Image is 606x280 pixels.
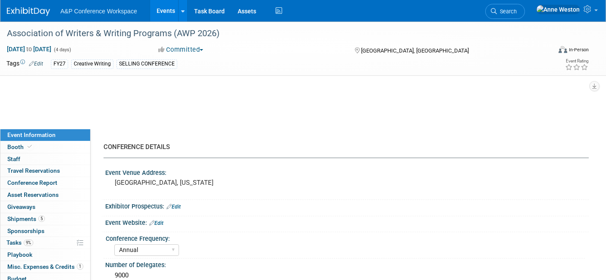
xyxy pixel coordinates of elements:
[7,215,45,222] span: Shipments
[0,177,90,189] a: Conference Report
[155,45,207,54] button: Committed
[7,156,20,162] span: Staff
[502,45,589,58] div: Event Format
[7,7,50,16] img: ExhibitDay
[361,47,469,54] span: [GEOGRAPHIC_DATA], [GEOGRAPHIC_DATA]
[6,59,43,69] td: Tags
[497,8,517,15] span: Search
[0,189,90,201] a: Asset Reservations
[105,200,589,211] div: Exhibitor Prospectus:
[166,204,181,210] a: Edit
[536,5,580,14] img: Anne Weston
[0,201,90,213] a: Giveaways
[7,131,56,138] span: Event Information
[53,47,71,53] span: (4 days)
[0,213,90,225] a: Shipments5
[7,191,59,198] span: Asset Reservations
[115,179,297,187] pre: [GEOGRAPHIC_DATA], [US_STATE]
[0,153,90,165] a: Staff
[485,4,525,19] a: Search
[6,239,33,246] span: Tasks
[0,249,90,261] a: Playbook
[0,261,90,273] a: Misc. Expenses & Credits1
[105,216,589,227] div: Event Website:
[7,227,44,234] span: Sponsorships
[7,251,32,258] span: Playbook
[105,166,589,177] div: Event Venue Address:
[105,258,589,269] div: Number of Delegates:
[7,203,35,210] span: Giveaways
[6,45,52,53] span: [DATE] [DATE]
[0,237,90,249] a: Tasks9%
[71,59,113,68] div: Creative Writing
[60,8,137,15] span: A&P Conference Workspace
[0,141,90,153] a: Booth
[24,240,33,246] span: 9%
[51,59,68,68] div: FY27
[29,61,43,67] a: Edit
[565,59,588,63] div: Event Rating
[38,215,45,222] span: 5
[116,59,177,68] div: SELLING CONFERENCE
[0,129,90,141] a: Event Information
[4,26,539,41] div: Association of Writers & Writing Programs (AWP 2026)
[25,46,33,53] span: to
[0,225,90,237] a: Sponsorships
[7,143,34,150] span: Booth
[559,46,567,53] img: Format-Inperson.png
[149,220,163,226] a: Edit
[106,232,585,243] div: Conference Frequency:
[568,47,589,53] div: In-Person
[104,143,582,152] div: CONFERENCE DETAILS
[7,167,60,174] span: Travel Reservations
[77,263,83,270] span: 1
[0,165,90,177] a: Travel Reservations
[28,144,32,149] i: Booth reservation complete
[7,179,57,186] span: Conference Report
[7,263,83,270] span: Misc. Expenses & Credits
